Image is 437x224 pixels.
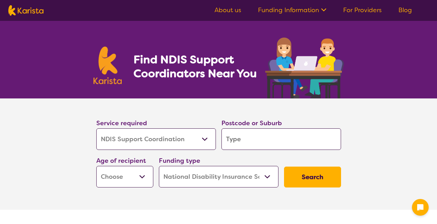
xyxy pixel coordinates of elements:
[96,119,147,127] label: Service required
[94,47,122,84] img: Karista logo
[96,157,146,165] label: Age of recipient
[343,6,382,14] a: For Providers
[221,119,282,127] label: Postcode or Suburb
[258,6,326,14] a: Funding Information
[265,38,344,98] img: support-coordination
[159,157,200,165] label: Funding type
[221,128,341,150] input: Type
[133,53,262,80] h1: Find NDIS Support Coordinators Near You
[284,167,341,187] button: Search
[8,5,43,16] img: Karista logo
[398,6,412,14] a: Blog
[215,6,241,14] a: About us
